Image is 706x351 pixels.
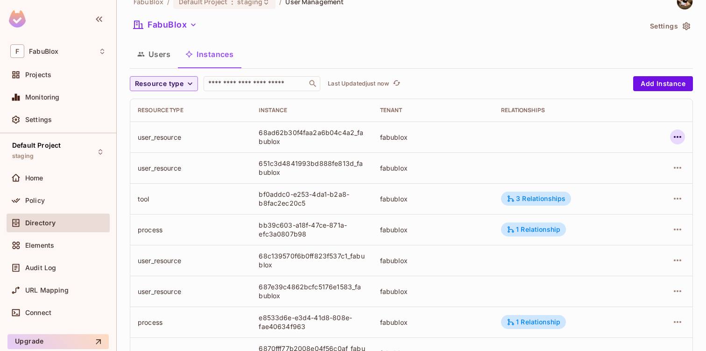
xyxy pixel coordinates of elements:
button: refresh [391,78,402,89]
div: fabublox [380,194,486,203]
div: 687e39c4862bcfc5176e1583_fabublox [259,282,365,300]
span: Home [25,174,43,182]
div: e8533d6e-e3d4-41d8-808e-fae40634f963 [259,313,365,331]
span: Click to refresh data [389,78,402,89]
span: refresh [393,79,401,88]
span: Resource type [135,78,184,90]
div: fabublox [380,225,486,234]
span: Monitoring [25,93,60,101]
span: staging [12,152,34,160]
button: Settings [646,19,693,34]
div: 68c139570f6b0ff823f537c1_fabublox [259,251,365,269]
span: Workspace: FabuBlox [29,48,58,55]
span: URL Mapping [25,287,69,294]
button: Instances [178,43,241,66]
div: bf0addc0-e253-4da1-b2a8-b8fac2ec20c5 [259,190,365,208]
div: Relationships [501,107,633,114]
img: SReyMgAAAABJRU5ErkJggg== [9,10,26,28]
p: Last Updated just now [328,80,389,87]
span: Connect [25,309,51,316]
span: Directory [25,219,56,227]
div: 1 Relationship [507,318,560,326]
div: fabublox [380,287,486,296]
button: Users [130,43,178,66]
div: fabublox [380,318,486,327]
span: Audit Log [25,264,56,272]
div: user_resource [138,287,244,296]
div: user_resource [138,164,244,172]
div: fabublox [380,133,486,142]
span: Projects [25,71,51,79]
div: fabublox [380,256,486,265]
button: FabuBlox [130,17,201,32]
div: 1 Relationship [507,225,560,234]
button: Upgrade [7,334,109,349]
div: tool [138,194,244,203]
div: 3 Relationships [507,194,565,203]
span: Settings [25,116,52,123]
div: 651c3d4841993bd888fe813d_fabublox [259,159,365,177]
div: user_resource [138,256,244,265]
div: process [138,225,244,234]
span: Default Project [12,142,61,149]
div: fabublox [380,164,486,172]
button: Add Instance [633,76,693,91]
div: Resource type [138,107,244,114]
div: user_resource [138,133,244,142]
div: bb39c603-a18f-47ce-871a-efc3a0807b98 [259,221,365,238]
div: Instance [259,107,365,114]
div: 68ad62b30f4faa2a6b04c4a2_fabublox [259,128,365,146]
button: Resource type [130,76,198,91]
div: Tenant [380,107,486,114]
span: F [10,44,24,58]
span: Policy [25,197,45,204]
div: process [138,318,244,327]
span: Elements [25,242,54,249]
